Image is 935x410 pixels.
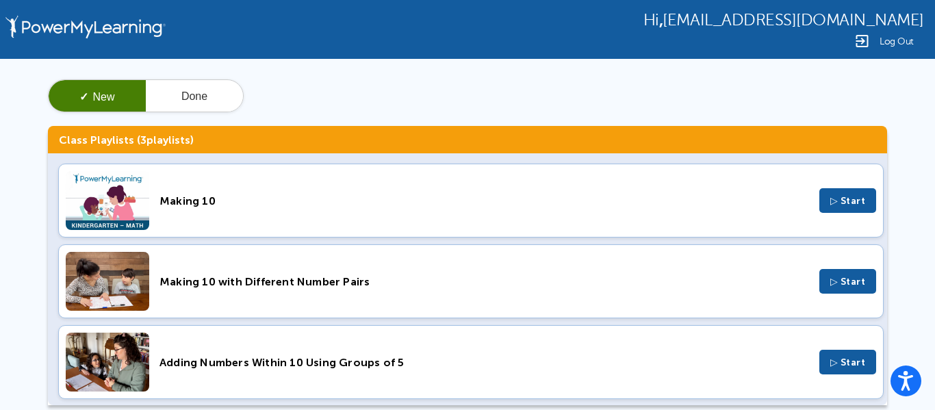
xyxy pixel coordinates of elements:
div: Adding Numbers Within 10 Using Groups of 5 [159,356,809,369]
img: Thumbnail [66,171,149,230]
button: ▷ Start [819,350,877,374]
div: , [643,10,924,29]
h3: Class Playlists ( playlists) [48,126,887,153]
span: ▷ Start [830,276,866,287]
img: Thumbnail [66,252,149,311]
span: ✓ [79,91,88,103]
button: ▷ Start [819,188,877,213]
img: Thumbnail [66,333,149,392]
span: ▷ Start [830,357,866,368]
button: ▷ Start [819,269,877,294]
img: Logout Icon [854,33,870,49]
div: Making 10 with Different Number Pairs [159,275,809,288]
div: Making 10 [159,194,809,207]
button: Done [146,80,243,113]
span: Hi [643,11,659,29]
span: Log Out [880,36,914,47]
span: 3 [140,133,146,146]
span: ▷ Start [830,195,866,207]
span: [EMAIL_ADDRESS][DOMAIN_NAME] [663,11,924,29]
button: ✓New [49,80,146,113]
